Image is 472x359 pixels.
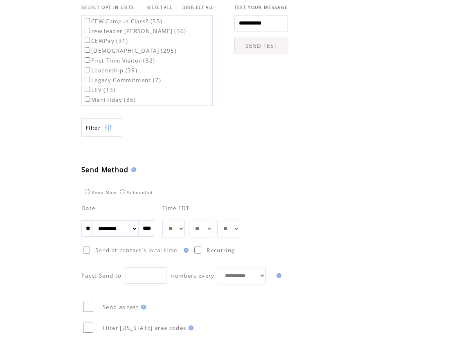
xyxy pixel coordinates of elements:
[95,247,177,254] span: Send at contact`s local time
[85,77,90,82] input: Legacy Commitment (7)
[182,5,214,10] a: DESELECT ALL
[81,272,121,279] span: Pace: Send to
[83,86,116,94] label: LEV (13)
[85,38,90,43] input: CEWPay (31)
[83,47,177,54] label: [DEMOGRAPHIC_DATA] (295)
[85,189,90,194] input: Send Now
[129,167,136,172] img: help.gif
[85,47,90,53] input: [DEMOGRAPHIC_DATA] (295)
[85,28,90,33] input: cew leader [PERSON_NAME] (36)
[118,190,153,195] label: Scheduled
[181,248,189,253] img: help.gif
[83,76,161,84] label: Legacy Commitment (7)
[83,37,128,45] label: CEWPay (31)
[171,272,214,279] span: numbers every
[105,119,112,137] img: filters.png
[85,67,90,72] input: Leadership (39)
[83,96,136,103] label: MenFriday (35)
[120,189,125,194] input: Scheduled
[207,247,235,254] span: Recurring
[81,204,95,212] span: Date
[234,38,288,54] a: SEND TEST
[147,5,172,10] a: SELECT ALL
[83,57,155,64] label: First Time Visitor (52)
[86,124,101,131] span: Show filters
[83,27,187,35] label: cew leader [PERSON_NAME] (36)
[81,165,129,174] span: Send Method
[274,273,281,278] img: help.gif
[85,96,90,102] input: MenFriday (35)
[85,18,90,23] input: CEW Campus Class? (55)
[162,204,190,212] span: Time EDT
[139,305,146,310] img: help.gif
[234,4,288,10] span: TEST YOUR MESSAGE
[175,4,179,11] span: |
[81,118,122,137] a: Filter
[85,87,90,92] input: LEV (13)
[85,57,90,63] input: First Time Visitor (52)
[186,325,193,330] img: help.gif
[81,4,134,10] span: SELECT OPT-IN LISTS
[83,190,116,195] label: Send Now
[83,18,162,25] label: CEW Campus Class? (55)
[103,324,186,332] span: Filter [US_STATE] area codes
[103,303,139,311] span: Send as test
[83,67,137,74] label: Leadership (39)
